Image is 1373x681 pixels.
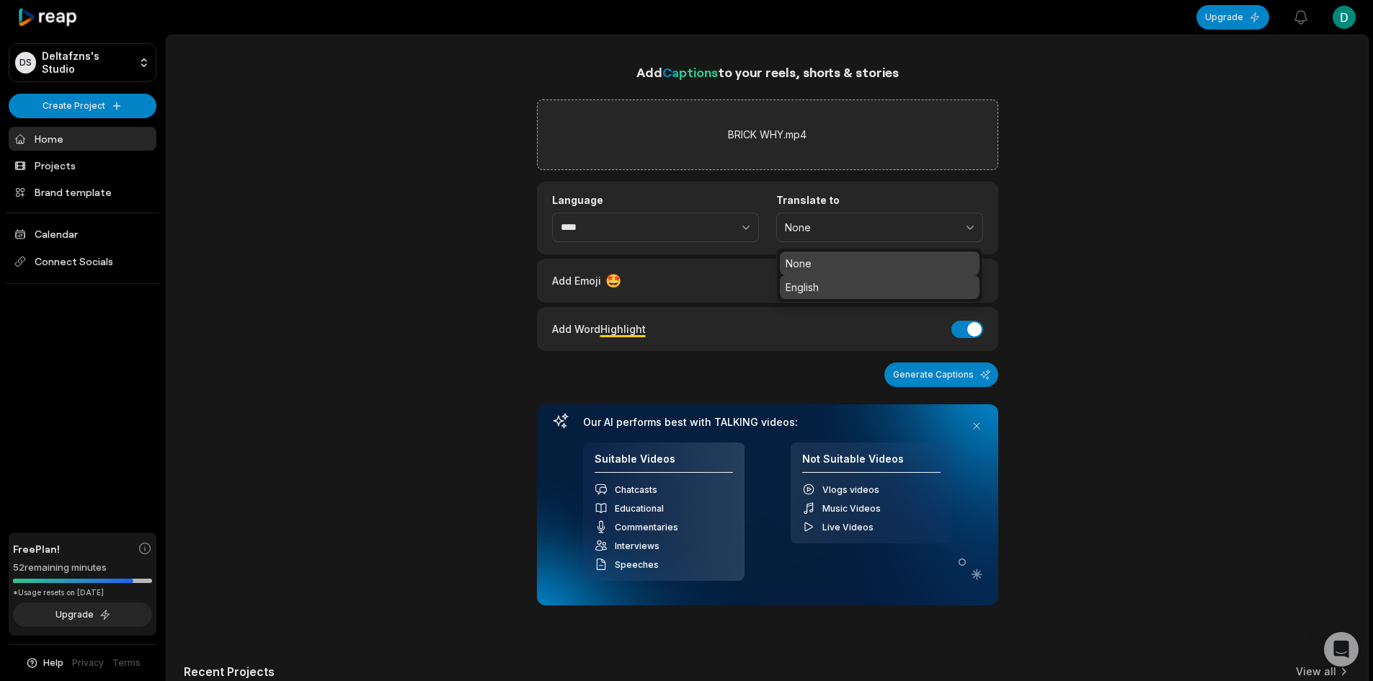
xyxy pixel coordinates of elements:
[786,256,974,271] p: None
[9,222,156,246] a: Calendar
[9,249,156,275] span: Connect Socials
[43,656,63,669] span: Help
[615,522,678,533] span: Commentaries
[537,62,998,82] h1: Add to your reels, shorts & stories
[615,503,664,514] span: Educational
[72,656,104,669] a: Privacy
[1324,632,1359,667] div: Open Intercom Messenger
[662,64,718,80] span: Captions
[13,587,152,598] div: *Usage resets on [DATE]
[184,664,275,679] h2: Recent Projects
[13,541,60,556] span: Free Plan!
[25,656,63,669] button: Help
[42,50,133,76] p: Deltafzns's Studio
[615,559,659,570] span: Speeches
[728,126,807,143] label: BRICK WHY.mp4
[600,323,646,335] span: Highlight
[776,194,983,207] label: Translate to
[112,656,141,669] a: Terms
[13,602,152,627] button: Upgrade
[595,453,733,473] h4: Suitable Videos
[802,453,941,473] h4: Not Suitable Videos
[552,273,601,288] span: Add Emoji
[9,127,156,151] a: Home
[1196,5,1269,30] button: Upgrade
[822,522,874,533] span: Live Videos
[583,416,952,429] h3: Our AI performs best with TALKING videos:
[15,52,36,74] div: DS
[785,221,954,234] span: None
[822,484,879,495] span: Vlogs videos
[605,271,621,290] span: 🤩
[552,319,646,339] div: Add Word
[9,94,156,118] button: Create Project
[884,362,998,387] button: Generate Captions
[786,280,974,295] p: English
[776,213,983,243] button: None
[776,248,983,303] div: None
[9,180,156,204] a: Brand template
[615,540,659,551] span: Interviews
[552,194,759,207] label: Language
[1296,664,1336,679] a: View all
[615,484,657,495] span: Chatcasts
[822,503,881,514] span: Music Videos
[13,561,152,575] div: 52 remaining minutes
[9,153,156,177] a: Projects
